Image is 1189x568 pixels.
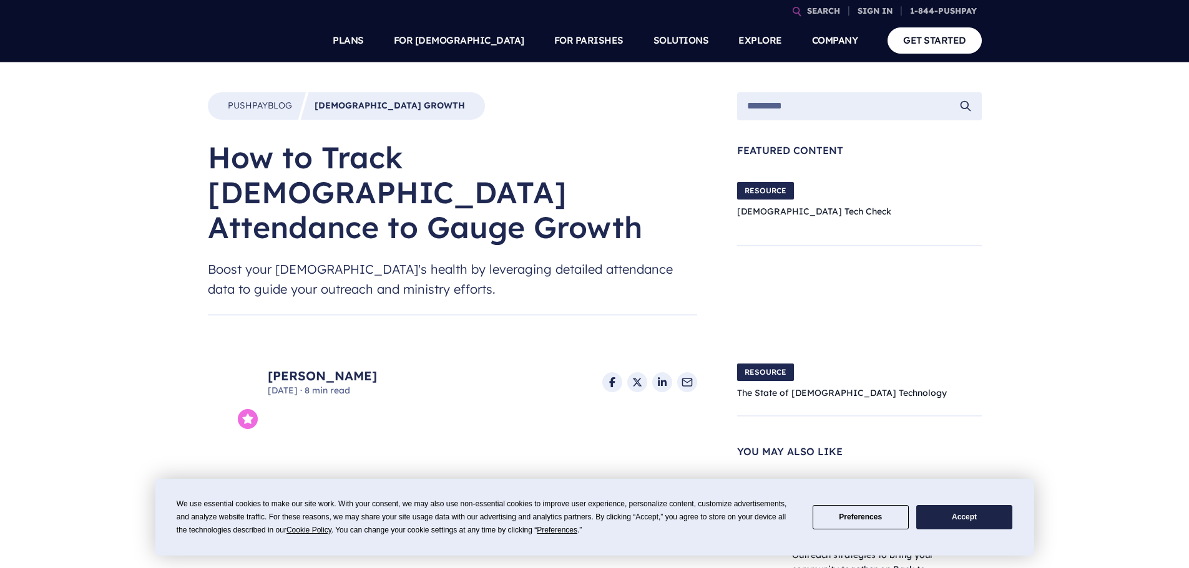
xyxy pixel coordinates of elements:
[155,479,1034,556] div: Cookie Consent Prompt
[602,372,622,392] a: Share on Facebook
[813,505,909,529] button: Preferences
[916,505,1012,529] button: Accept
[554,19,624,62] a: FOR PARISHES
[653,19,709,62] a: SOLUTIONS
[208,335,253,429] img: Jonathan Louvis
[888,27,982,53] a: GET STARTED
[737,387,947,398] a: The State of [DEMOGRAPHIC_DATA] Technology
[537,526,577,534] span: Preferences
[737,363,794,381] span: RESOURCE
[737,206,891,217] a: [DEMOGRAPHIC_DATA] Tech Check
[177,498,798,537] div: We use essential cookies to make our site work. With your consent, we may also use non-essential ...
[652,372,672,392] a: Share on LinkedIn
[268,367,377,385] a: [PERSON_NAME]
[627,372,647,392] a: Share on X
[738,19,782,62] a: EXPLORE
[394,19,524,62] a: FOR [DEMOGRAPHIC_DATA]
[300,385,302,396] span: ·
[286,526,331,534] span: Cookie Policy
[922,170,982,230] img: Church Tech Check Blog Hero Image
[315,100,465,112] a: [DEMOGRAPHIC_DATA] Growth
[208,140,697,244] h1: How to Track [DEMOGRAPHIC_DATA] Attendance to Gauge Growth
[268,385,377,397] span: [DATE] 8 min read
[737,145,982,155] span: Featured Content
[737,446,982,456] span: You May Also Like
[208,259,697,299] span: Boost your [DEMOGRAPHIC_DATA]'s health by leveraging detailed attendance data to guide your outre...
[333,19,364,62] a: PLANS
[812,19,858,62] a: COMPANY
[228,100,292,112] a: PushpayBlog
[737,182,794,200] span: RESOURCE
[677,372,697,392] a: Share via Email
[228,100,268,111] span: Pushpay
